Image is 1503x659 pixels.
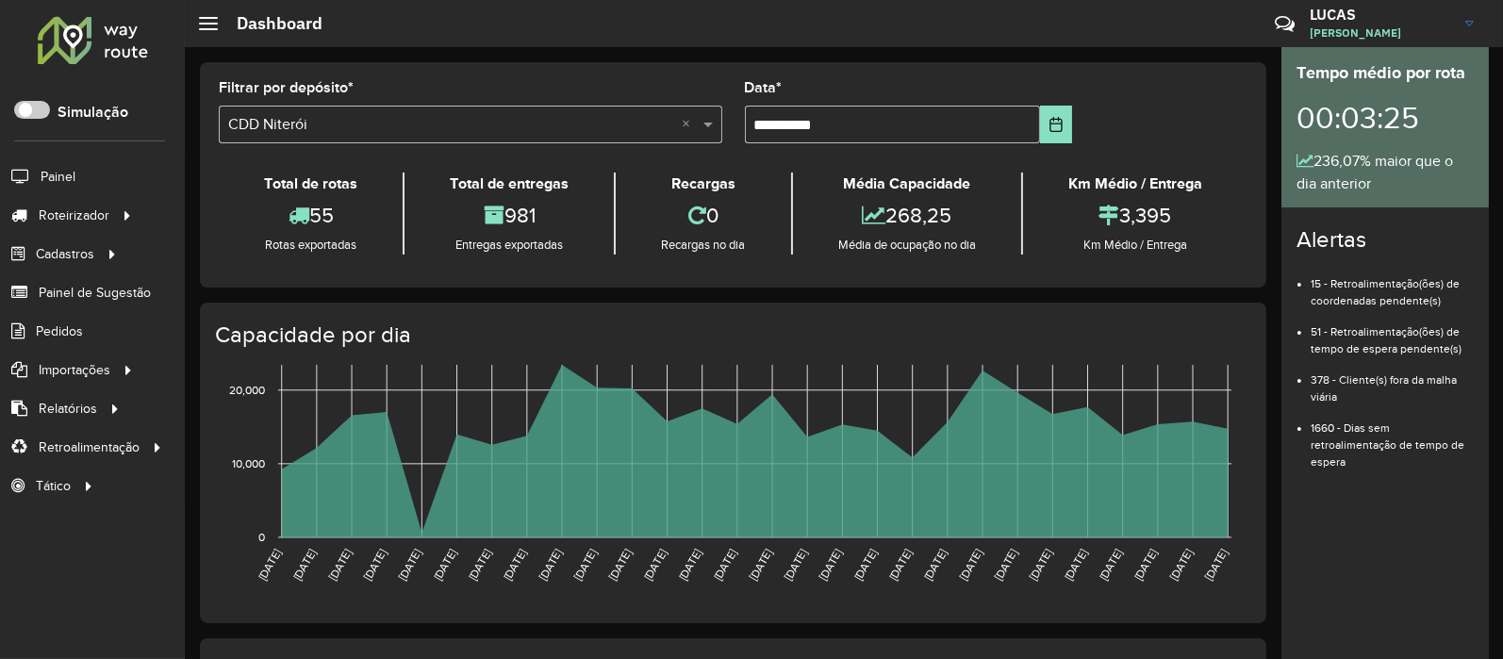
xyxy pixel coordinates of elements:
[886,547,914,583] text: [DATE]
[1297,226,1474,254] h4: Alertas
[1311,357,1474,405] li: 378 - Cliente(s) fora da malha viária
[290,547,318,583] text: [DATE]
[501,547,528,583] text: [DATE]
[606,547,634,583] text: [DATE]
[798,173,1016,195] div: Média Capacidade
[36,476,71,496] span: Tático
[39,206,109,225] span: Roteirizador
[798,195,1016,236] div: 268,25
[326,547,354,583] text: [DATE]
[36,244,94,264] span: Cadastros
[1297,86,1474,150] div: 00:03:25
[1202,547,1230,583] text: [DATE]
[361,547,388,583] text: [DATE]
[817,547,844,583] text: [DATE]
[39,437,140,457] span: Retroalimentação
[782,547,809,583] text: [DATE]
[1097,547,1124,583] text: [DATE]
[466,547,493,583] text: [DATE]
[1040,106,1072,143] button: Choose Date
[1311,405,1474,470] li: 1660 - Dias sem retroalimentação de tempo de espera
[256,547,283,583] text: [DATE]
[409,173,609,195] div: Total de entregas
[39,399,97,419] span: Relatórios
[571,547,599,583] text: [DATE]
[1167,547,1195,583] text: [DATE]
[537,547,564,583] text: [DATE]
[1297,150,1474,195] div: 236,07% maior que o dia anterior
[620,195,785,236] div: 0
[620,236,785,255] div: Recargas no dia
[39,283,151,303] span: Painel de Sugestão
[1028,173,1243,195] div: Km Médio / Entrega
[1131,547,1159,583] text: [DATE]
[1311,261,1474,309] li: 15 - Retroalimentação(ões) de coordenadas pendente(s)
[223,173,398,195] div: Total de rotas
[1062,547,1089,583] text: [DATE]
[798,236,1016,255] div: Média de ocupação no dia
[1264,4,1305,44] a: Contato Rápido
[1297,60,1474,86] div: Tempo médio por rota
[218,13,322,34] h2: Dashboard
[409,195,609,236] div: 981
[1028,236,1243,255] div: Km Médio / Entrega
[747,547,774,583] text: [DATE]
[957,547,984,583] text: [DATE]
[1027,547,1054,583] text: [DATE]
[58,101,128,124] label: Simulação
[745,76,783,99] label: Data
[229,384,265,396] text: 20,000
[409,236,609,255] div: Entregas exportadas
[711,547,738,583] text: [DATE]
[683,113,699,136] span: Clear all
[992,547,1019,583] text: [DATE]
[41,167,75,187] span: Painel
[1311,309,1474,357] li: 51 - Retroalimentação(ões) de tempo de espera pendente(s)
[641,547,669,583] text: [DATE]
[223,195,398,236] div: 55
[258,531,265,543] text: 0
[215,321,1247,349] h4: Capacidade por dia
[620,173,785,195] div: Recargas
[1310,6,1451,24] h3: LUCAS
[219,76,354,99] label: Filtrar por depósito
[676,547,703,583] text: [DATE]
[223,236,398,255] div: Rotas exportadas
[232,457,265,470] text: 10,000
[1028,195,1243,236] div: 3,395
[39,360,110,380] span: Importações
[36,321,83,341] span: Pedidos
[396,547,423,583] text: [DATE]
[921,547,949,583] text: [DATE]
[431,547,458,583] text: [DATE]
[851,547,879,583] text: [DATE]
[1310,25,1451,41] span: [PERSON_NAME]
